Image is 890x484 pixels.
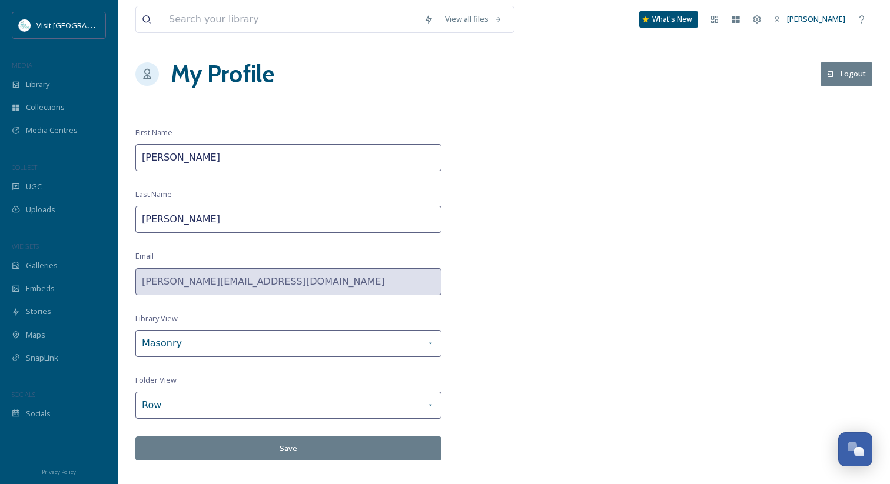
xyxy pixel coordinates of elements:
[135,375,177,386] span: Folder View
[135,189,172,200] span: Last Name
[639,11,698,28] a: What's New
[768,8,851,31] a: [PERSON_NAME]
[12,61,32,69] span: MEDIA
[12,163,37,172] span: COLLECT
[26,79,49,90] span: Library
[26,408,51,419] span: Socials
[135,206,441,233] input: Last
[135,313,178,324] span: Library View
[36,19,128,31] span: Visit [GEOGRAPHIC_DATA]
[12,242,39,251] span: WIDGETS
[821,62,872,86] button: Logout
[26,352,58,363] span: SnapLink
[19,19,31,31] img: download.jpeg
[171,56,274,92] h1: My Profile
[439,8,508,31] a: View all files
[135,436,441,460] button: Save
[26,329,45,341] span: Maps
[12,390,35,399] span: SOCIALS
[26,306,51,317] span: Stories
[135,330,441,357] div: Masonry
[26,283,55,294] span: Embeds
[26,204,55,215] span: Uploads
[135,392,441,419] div: Row
[42,468,76,476] span: Privacy Policy
[26,181,42,192] span: UGC
[135,251,154,262] span: Email
[135,127,172,138] span: First Name
[42,464,76,478] a: Privacy Policy
[787,14,845,24] span: [PERSON_NAME]
[135,144,441,171] input: First
[26,125,78,136] span: Media Centres
[163,6,418,32] input: Search your library
[838,432,872,466] button: Open Chat
[26,260,58,271] span: Galleries
[26,102,65,113] span: Collections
